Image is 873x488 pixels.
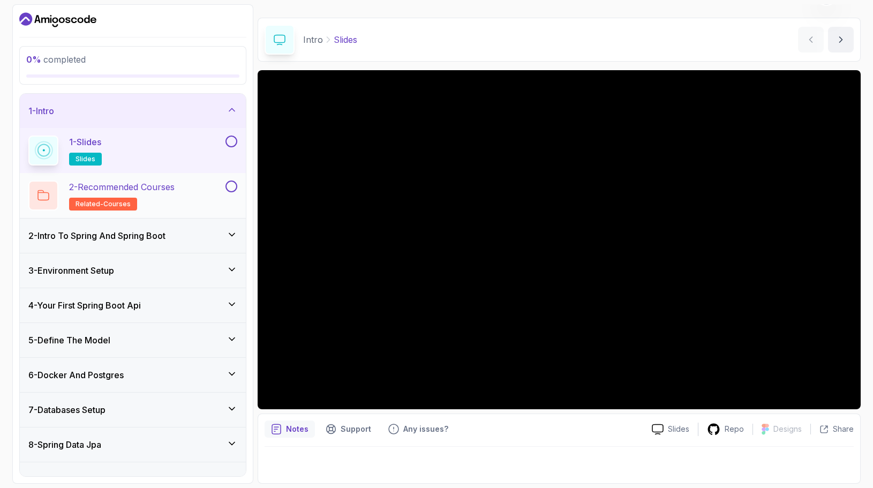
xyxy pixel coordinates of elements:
[698,423,752,436] a: Repo
[28,334,110,347] h3: 5 - Define The Model
[334,33,357,46] p: Slides
[28,299,141,312] h3: 4 - Your First Spring Boot Api
[26,54,86,65] span: completed
[19,11,96,28] a: Dashboard
[341,424,371,434] p: Support
[28,181,237,211] button: 2-Recommended Coursesrelated-courses
[28,104,54,117] h3: 1 - Intro
[20,94,246,128] button: 1-Intro
[833,424,854,434] p: Share
[20,219,246,253] button: 2-Intro To Spring And Spring Boot
[668,424,689,434] p: Slides
[20,323,246,357] button: 5-Define The Model
[28,264,114,277] h3: 3 - Environment Setup
[69,181,175,193] p: 2 - Recommended Courses
[20,427,246,462] button: 8-Spring Data Jpa
[26,54,41,65] span: 0 %
[773,424,802,434] p: Designs
[20,393,246,427] button: 7-Databases Setup
[319,421,378,438] button: Support button
[20,288,246,322] button: 4-Your First Spring Boot Api
[20,358,246,392] button: 6-Docker And Postgres
[810,424,854,434] button: Share
[28,136,237,166] button: 1-Slidesslides
[28,438,101,451] h3: 8 - Spring Data Jpa
[28,403,106,416] h3: 7 - Databases Setup
[20,253,246,288] button: 3-Environment Setup
[28,369,124,381] h3: 6 - Docker And Postgres
[382,421,455,438] button: Feedback button
[265,421,315,438] button: notes button
[798,27,824,52] button: previous content
[643,424,698,435] a: Slides
[286,424,308,434] p: Notes
[303,33,323,46] p: Intro
[725,424,744,434] p: Repo
[28,473,57,486] h3: 9 - Crud
[28,229,165,242] h3: 2 - Intro To Spring And Spring Boot
[76,200,131,208] span: related-courses
[69,136,101,148] p: 1 - Slides
[403,424,448,434] p: Any issues?
[76,155,95,163] span: slides
[828,27,854,52] button: next content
